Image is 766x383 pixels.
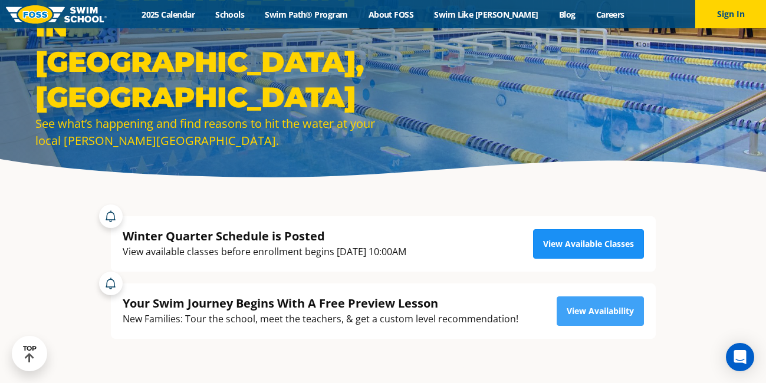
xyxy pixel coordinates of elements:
div: TOP [23,345,37,363]
a: View Available Classes [533,229,644,259]
div: Open Intercom Messenger [726,343,754,371]
a: Swim Path® Program [255,9,358,20]
a: About FOSS [358,9,424,20]
a: Blog [548,9,586,20]
div: Winter Quarter Schedule is Posted [123,228,406,244]
a: View Availability [557,296,644,326]
div: Your Swim Journey Begins With A Free Preview Lesson [123,295,518,311]
a: Swim Like [PERSON_NAME] [424,9,549,20]
a: Careers [586,9,635,20]
a: 2025 Calendar [131,9,205,20]
a: Schools [205,9,255,20]
div: New Families: Tour the school, meet the teachers, & get a custom level recommendation! [123,311,518,327]
div: See what’s happening and find reasons to hit the water at your local [PERSON_NAME][GEOGRAPHIC_DATA]. [35,115,377,149]
img: FOSS Swim School Logo [6,5,107,24]
div: View available classes before enrollment begins [DATE] 10:00AM [123,244,406,260]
